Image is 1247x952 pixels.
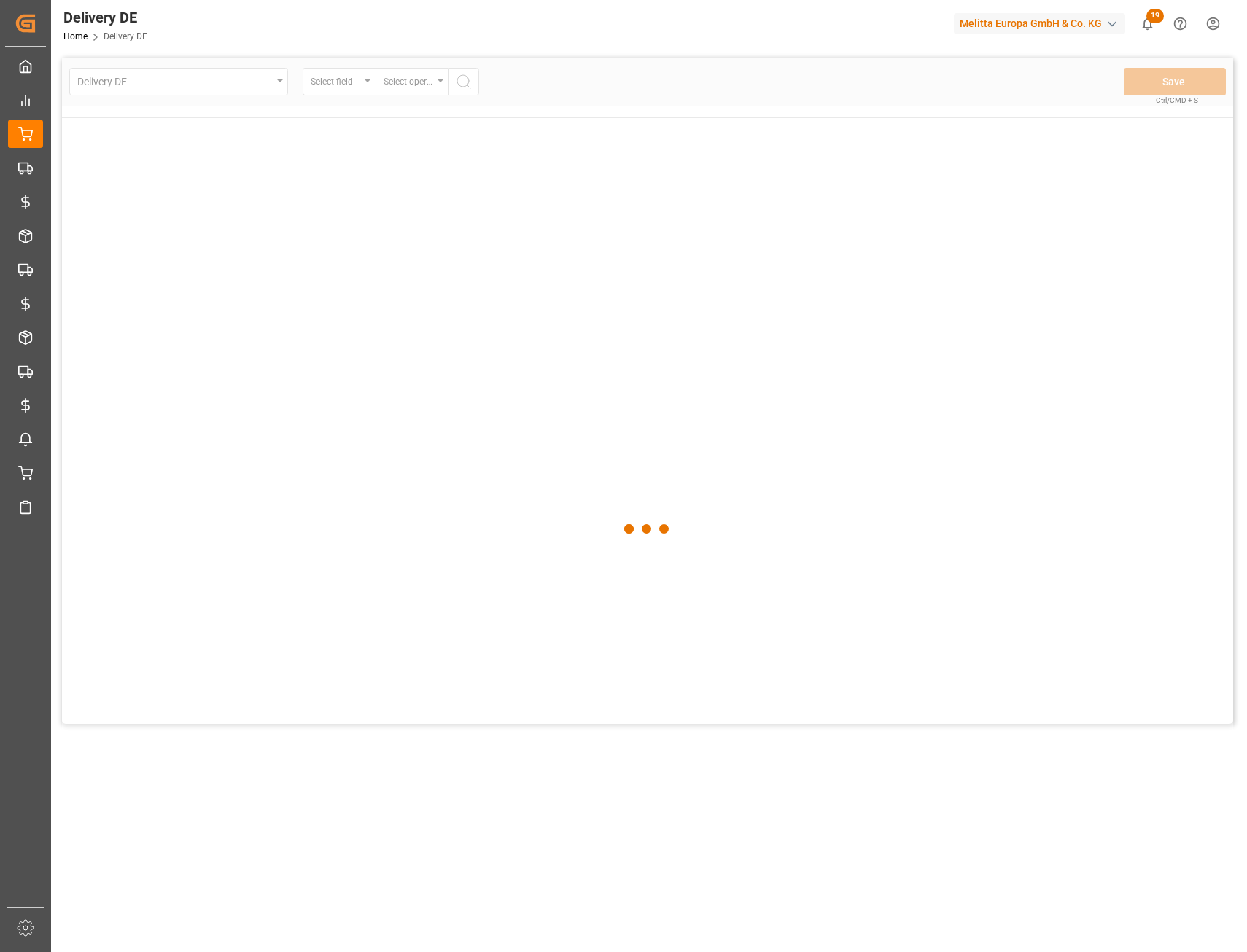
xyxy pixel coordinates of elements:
button: show 19 new notifications [1131,7,1164,40]
a: Home [63,31,88,42]
span: 19 [1146,9,1164,23]
div: Delivery DE [63,7,147,28]
button: Melitta Europa GmbH & Co. KG [954,9,1131,37]
div: Melitta Europa GmbH & Co. KG [954,13,1125,34]
button: Help Center [1164,7,1197,40]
